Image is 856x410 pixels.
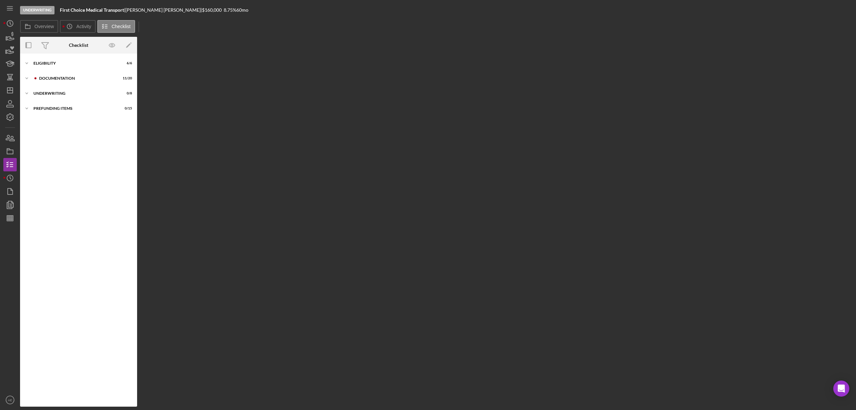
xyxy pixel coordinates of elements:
[120,76,132,80] div: 11 / 20
[3,393,17,407] button: AE
[224,7,236,13] div: 8.75 %
[202,7,222,13] span: $160,000
[236,7,248,13] div: 60 mo
[20,6,55,14] div: Underwriting
[34,24,54,29] label: Overview
[120,91,132,95] div: 0 / 8
[76,24,91,29] label: Activity
[60,20,95,33] button: Activity
[33,91,115,95] div: Underwriting
[69,43,88,48] div: Checklist
[60,7,125,13] div: |
[33,61,115,65] div: Eligibility
[60,7,124,13] b: First Choice Medical Transport
[112,24,131,29] label: Checklist
[33,106,115,110] div: Prefunding Items
[125,7,202,13] div: [PERSON_NAME] [PERSON_NAME] |
[8,398,12,402] text: AE
[833,381,849,397] div: Open Intercom Messenger
[120,106,132,110] div: 0 / 15
[39,76,115,80] div: Documentation
[97,20,135,33] button: Checklist
[20,20,58,33] button: Overview
[120,61,132,65] div: 6 / 6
